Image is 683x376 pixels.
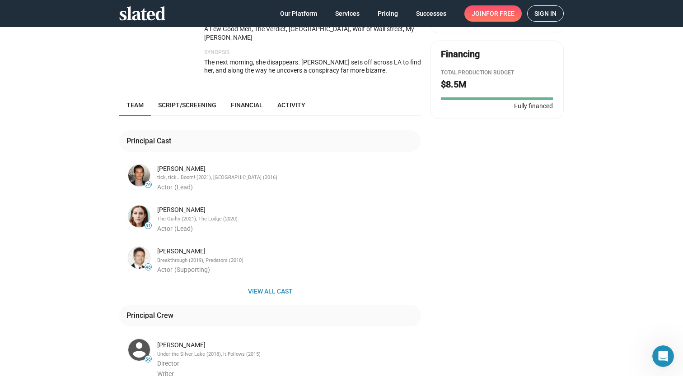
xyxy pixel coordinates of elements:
span: 76 [145,182,151,188]
a: Our Platform [273,5,324,22]
span: 46 [145,265,151,270]
div: [PERSON_NAME] [157,341,419,349]
span: (Lead) [174,225,193,232]
a: Script/Screening [151,94,224,116]
span: Actor [157,225,173,232]
img: D M [128,339,150,361]
span: Financial [231,101,263,109]
div: [PERSON_NAME] [157,206,419,214]
a: Sign in [527,5,564,22]
img: Riley Keough [128,206,150,227]
p: Synopsis [204,49,421,56]
a: Pricing [370,5,405,22]
div: Principal Crew [126,311,177,320]
span: Actor [157,266,173,273]
button: View all cast [119,283,421,299]
span: Fully financed [510,102,553,110]
span: Actor [157,183,173,191]
span: (Lead) [174,183,193,191]
span: Our Platform [280,5,317,22]
div: [PERSON_NAME] [157,165,419,173]
span: Team [126,101,144,109]
span: (Supporting) [174,266,210,273]
span: Activity [277,101,305,109]
iframe: Intercom live chat [652,345,674,367]
span: Successes [416,5,446,22]
span: Pricing [378,5,398,22]
div: tick, tick...Boom! (2021), [GEOGRAPHIC_DATA] (2016) [157,174,419,181]
div: Breakthrough (2019), Predators (2010) [157,257,419,264]
a: Financial [224,94,270,116]
div: Total Production budget [441,69,553,77]
span: 56 [145,357,151,362]
div: [PERSON_NAME] [157,247,419,256]
span: View all cast [126,283,414,299]
span: 51 [145,223,151,229]
img: Topher Grace [128,247,150,269]
span: Script/Screening [158,101,216,109]
span: The next morning, she disappears. [PERSON_NAME] sets off across LA to find her, and along the way... [204,59,421,74]
span: Join [472,5,515,22]
span: Services [335,5,360,22]
div: The Guilty (2021), The Lodge (2020) [157,216,419,223]
h2: $8.5M [441,78,553,91]
a: Services [328,5,367,22]
div: Financing [441,48,480,60]
a: Joinfor free [464,5,522,22]
img: Andrew Garfield [128,165,150,186]
span: for free [486,5,515,22]
a: Team [119,94,151,116]
span: Sign in [534,6,557,21]
div: Under the Silver Lake (2018), It Follows (2015) [157,351,419,358]
a: Activity [270,94,313,116]
p: A Few Good Men, The Verdict, [GEOGRAPHIC_DATA], Wolf of Wall street, My [PERSON_NAME] [204,25,421,41]
div: Principal Cast [126,136,175,146]
a: Successes [409,5,454,22]
span: Director [157,360,179,367]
